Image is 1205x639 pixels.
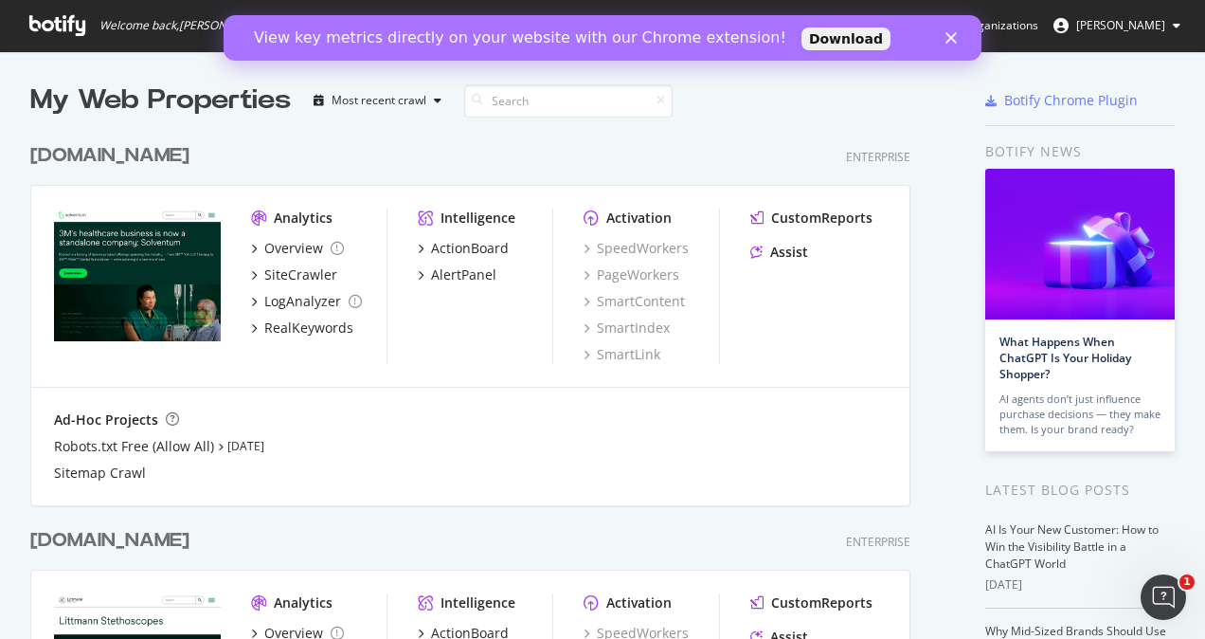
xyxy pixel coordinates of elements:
div: Ad-Hoc Projects [54,411,158,429]
a: CustomReports [750,593,872,612]
a: Overview [251,239,344,258]
a: AlertPanel [418,265,496,284]
div: Assist [770,243,808,262]
a: SmartIndex [584,319,670,338]
div: Activation [606,593,672,612]
a: CustomReports [750,209,872,228]
a: SmartContent [584,292,685,311]
input: Search [464,84,673,118]
div: [DOMAIN_NAME] [30,527,189,555]
a: PageWorkers [584,265,679,284]
a: Robots.txt Free (Allow All) [54,437,214,456]
div: CustomReports [771,209,872,228]
div: CustomReports [771,593,872,612]
a: SpeedWorkers [584,239,689,258]
div: Activation [606,209,672,228]
iframe: Intercom live chat [1141,575,1186,620]
div: Botify Chrome Plugin [1004,91,1138,110]
div: Botify news [985,141,1175,162]
div: AlertPanel [431,265,496,284]
a: RealKeywords [251,319,353,338]
div: Analytics [274,209,333,228]
a: SmartLink [584,345,660,364]
div: Overview [264,239,323,258]
div: [DOMAIN_NAME] [30,142,189,170]
a: Botify Chrome Plugin [985,91,1138,110]
a: LogAnalyzer [251,292,362,311]
img: What Happens When ChatGPT Is Your Holiday Shopper? [985,169,1175,319]
div: Analytics [274,593,333,612]
div: Enterprise [846,534,910,550]
div: Intelligence [441,209,515,228]
div: Latest Blog Posts [985,480,1175,501]
button: [PERSON_NAME] [1038,10,1196,41]
a: [DATE] [227,438,264,454]
a: What Happens When ChatGPT Is Your Holiday Shopper? [999,334,1131,382]
a: AI Is Your New Customer: How to Win the Visibility Battle in a ChatGPT World [985,521,1159,572]
div: AI agents don’t just influence purchase decisions — they make them. Is your brand ready? [999,392,1160,437]
a: ActionBoard [418,239,509,258]
a: [DOMAIN_NAME] [30,142,197,170]
div: ActionBoard [431,239,509,258]
div: SiteCrawler [264,265,337,284]
div: My Web Properties [30,82,291,119]
a: Sitemap Crawl [54,464,146,483]
div: Intelligence [441,593,515,612]
a: Assist [750,243,808,262]
div: RealKeywords [264,319,353,338]
span: Welcome back, [PERSON_NAME] ! [99,18,271,33]
a: SiteCrawler [251,265,337,284]
div: LogAnalyzer [264,292,341,311]
div: Organizations [941,16,1038,35]
img: solventum.com [54,209,221,342]
span: Przemyslaw Jurga [1076,17,1165,33]
div: Most recent crawl [332,95,426,106]
div: Close [722,17,741,28]
button: Most recent crawl [306,85,449,116]
div: Enterprise [846,149,910,165]
a: [DOMAIN_NAME] [30,527,197,555]
div: [DATE] [985,576,1175,593]
iframe: Intercom live chat banner [224,15,981,61]
span: 1 [1179,575,1195,590]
